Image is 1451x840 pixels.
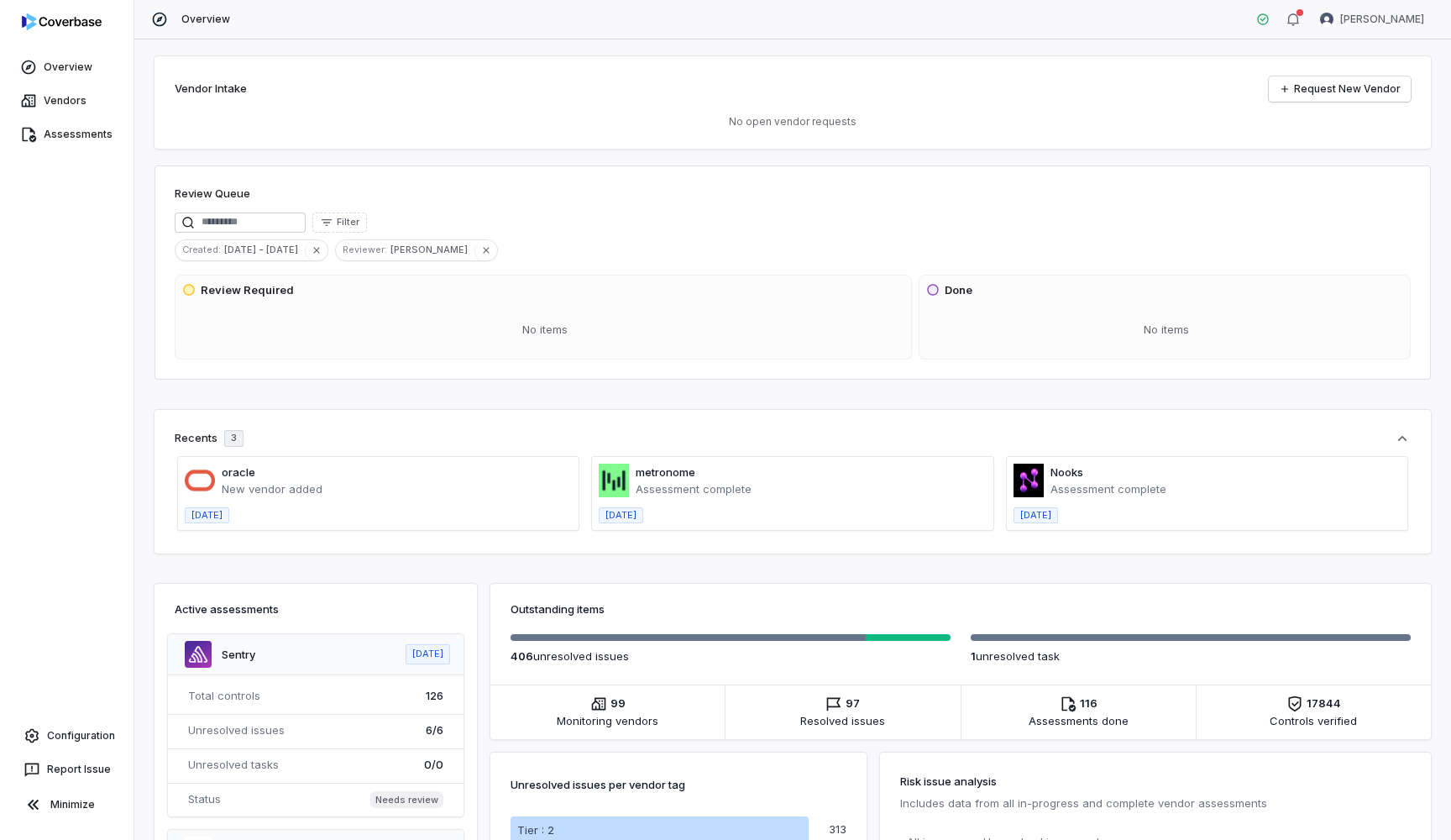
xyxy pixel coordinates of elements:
[224,242,305,257] span: [DATE] - [DATE]
[900,773,1411,790] h3: Risk issue analysis
[231,432,237,444] span: 3
[800,712,885,729] span: Resolved issues
[1310,7,1434,32] button: Prateek Paliwal avatar[PERSON_NAME]
[511,773,685,796] p: Unresolved issues per vendor tag
[517,822,554,838] p: Tier : 2
[222,648,255,661] a: Sentry
[557,712,658,729] span: Monitoring vendors
[181,13,230,26] span: Overview
[3,119,130,150] a: Assessments
[1080,696,1097,712] span: 116
[175,430,244,447] div: Recents
[1029,712,1129,729] span: Assessments done
[926,308,1406,352] div: No items
[511,649,533,663] span: 406
[846,696,860,712] span: 97
[3,52,130,82] a: Overview
[3,86,130,116] a: Vendors
[1269,76,1411,102] a: Request New Vendor
[7,788,127,822] button: Minimize
[511,648,951,664] p: unresolved issue s
[175,601,457,617] h3: Active assessments
[390,242,474,257] span: [PERSON_NAME]
[971,648,1411,664] p: unresolved task
[175,186,250,202] h1: Review Queue
[1270,712,1357,729] span: Controls verified
[1340,13,1424,26] span: [PERSON_NAME]
[829,824,846,835] p: 313
[610,696,626,712] span: 99
[511,601,1411,617] h3: Outstanding items
[1307,696,1341,712] span: 17844
[222,465,255,479] a: oracle
[7,754,127,785] button: Report Issue
[22,13,102,30] img: logo-D7KZi-bG.svg
[182,308,908,352] div: No items
[175,81,247,97] h2: Vendor Intake
[1050,465,1083,479] a: Nooks
[175,115,1411,129] p: No open vendor requests
[312,213,367,233] button: Filter
[636,465,695,479] a: metronome
[945,282,972,299] h3: Done
[337,216,359,228] span: Filter
[175,242,224,257] span: Created :
[1320,13,1333,26] img: Prateek Paliwal avatar
[971,649,976,663] span: 1
[201,282,294,299] h3: Review Required
[900,793,1411,813] p: Includes data from all in-progress and complete vendor assessments
[175,430,1411,447] button: Recents3
[336,242,390,257] span: Reviewer :
[7,721,127,751] a: Configuration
